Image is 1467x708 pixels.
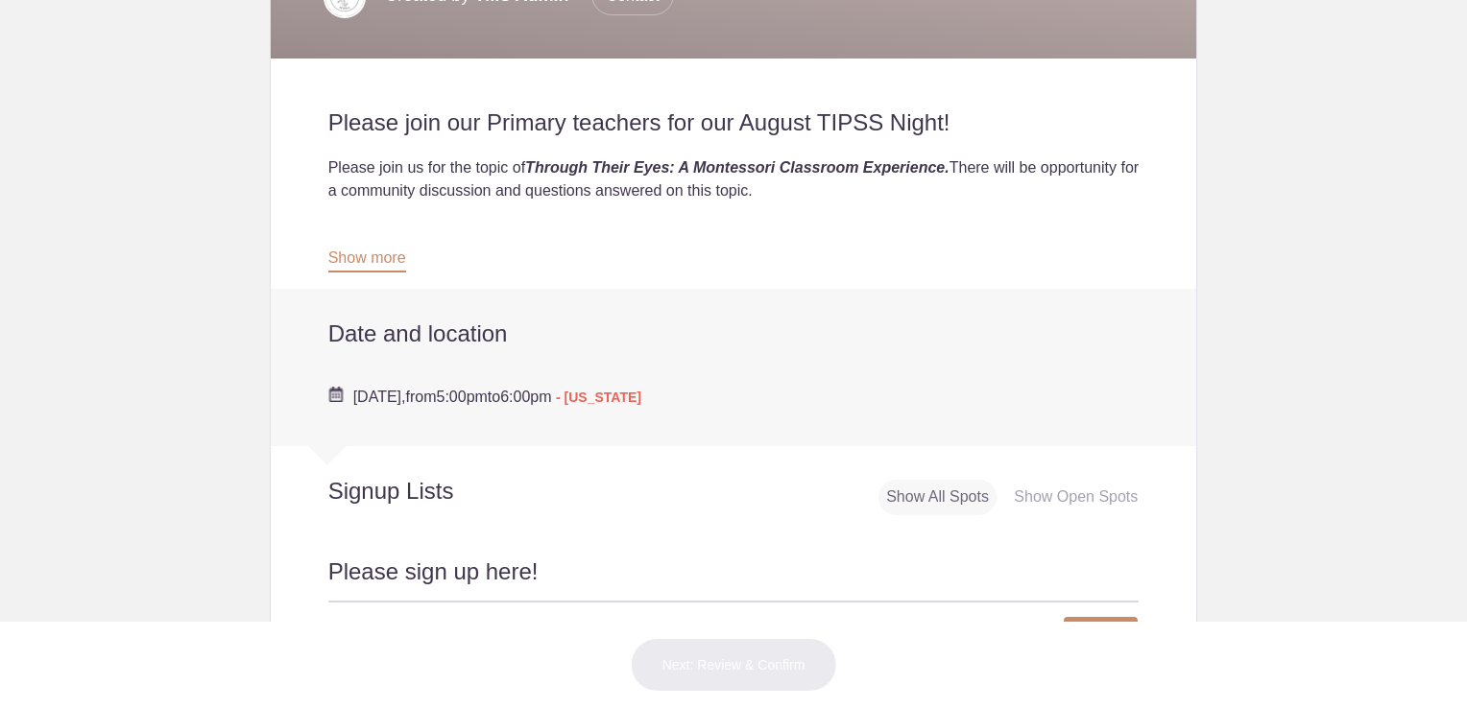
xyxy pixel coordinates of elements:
div: Please note: childcare is provided for the Toddler-Elementary children, childcare is not provided... [328,225,1140,248]
h2: Signup Lists [271,477,580,506]
span: 6:00pm [500,389,551,405]
strong: Through Their Eyes: A Montessori Classroom Experience​​​​​.​​ [525,159,950,176]
a: Show more [328,249,406,272]
span: - [US_STATE] [556,389,641,405]
span: [DATE], [353,389,406,405]
h2: Date and location [328,319,1140,348]
img: Cal purple [328,387,344,402]
h2: Please sign up here! [328,555,1140,602]
div: Show All Spots [878,480,997,515]
div: Show Open Spots [1006,480,1145,515]
span: from to [353,389,641,405]
button: Next: Review & Confirm [631,638,837,692]
a: Sign Up [1064,617,1138,652]
span: 5:00pm [436,389,487,405]
h2: Please join our Primary teachers for our August TIPSS Night! [328,108,1140,137]
div: Please join us for the topic of There will be opportunity for a community discussion and question... [328,156,1140,202]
